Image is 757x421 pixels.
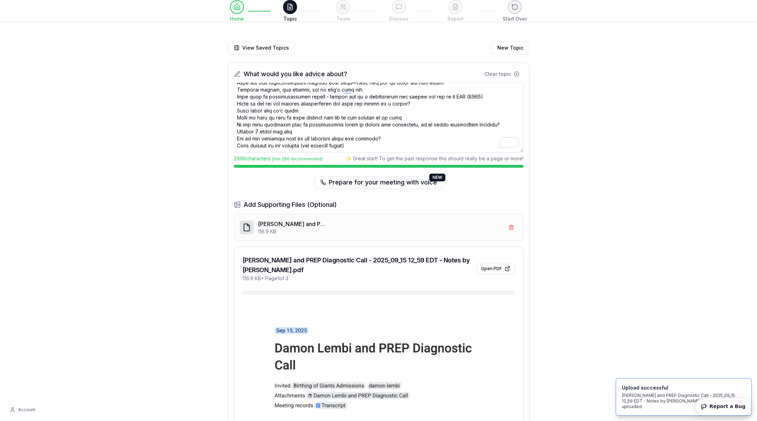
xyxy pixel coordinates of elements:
[244,69,347,79] span: What would you like advice about?
[243,275,476,282] div: 116.9 KB • Page 1 of 3
[329,177,437,187] span: Prepare for your meeting with voice
[336,15,350,22] span: Team
[476,263,515,274] a: Open PDF
[244,200,337,210] span: Add Supporting Files (Optional)
[480,68,524,80] button: Clear topic
[429,174,445,181] div: NEW
[622,393,743,409] div: [PERSON_NAME] and PREP Diagnostic Call - 2025_09_15 12_59 EDT - Notes by [PERSON_NAME].pdf has be...
[18,407,35,413] span: Account
[234,82,524,152] textarea: To enrich screen reader interactions, please activate Accessibility in Grammarly extension settings
[243,255,476,275] div: [PERSON_NAME] and PREP Diagnostic Call - 2025_09_15 12_59 EDT - Notes by [PERSON_NAME].pdf
[503,15,527,22] span: Start Over
[481,266,502,271] span: Open PDF
[230,15,244,22] span: Home
[272,156,323,161] span: (min 280 recommended)
[389,15,408,22] span: Discuss
[491,42,529,54] button: New Topic
[258,228,328,235] p: 116.9 KB
[447,15,463,22] span: Report
[622,384,743,391] div: Upload successful
[346,155,524,162] span: ✨ Great start! To get the past response this should really be a page or more!
[283,15,297,22] span: Topic
[234,155,323,162] span: 2996 characters
[258,220,328,228] p: [PERSON_NAME] and PREP Diagnostic Call - 2025_09_15 12_59 EDT - Notes by [PERSON_NAME].pdf
[314,176,443,189] button: Prepare for your meeting with voiceNEW
[484,71,511,78] span: Clear topic
[6,404,39,415] button: Account
[228,42,295,54] button: View Saved Topics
